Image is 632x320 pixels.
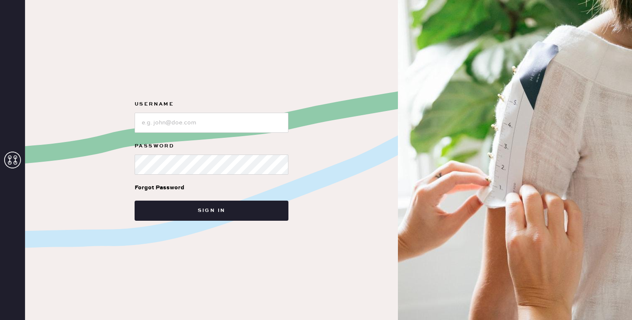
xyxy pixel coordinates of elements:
[135,175,184,201] a: Forgot Password
[135,113,288,133] input: e.g. john@doe.com
[135,141,288,151] label: Password
[135,99,288,109] label: Username
[135,201,288,221] button: Sign in
[135,183,184,192] div: Forgot Password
